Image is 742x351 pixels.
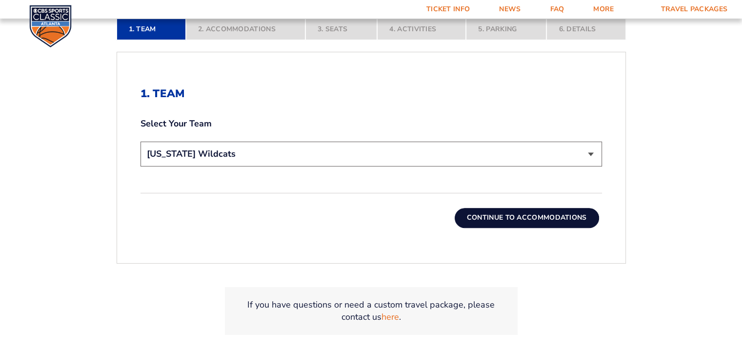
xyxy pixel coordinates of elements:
[140,87,602,100] h2: 1. Team
[140,118,602,130] label: Select Your Team
[381,311,399,323] a: here
[29,5,72,47] img: CBS Sports Classic
[455,208,599,227] button: Continue To Accommodations
[237,299,506,323] p: If you have questions or need a custom travel package, please contact us .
